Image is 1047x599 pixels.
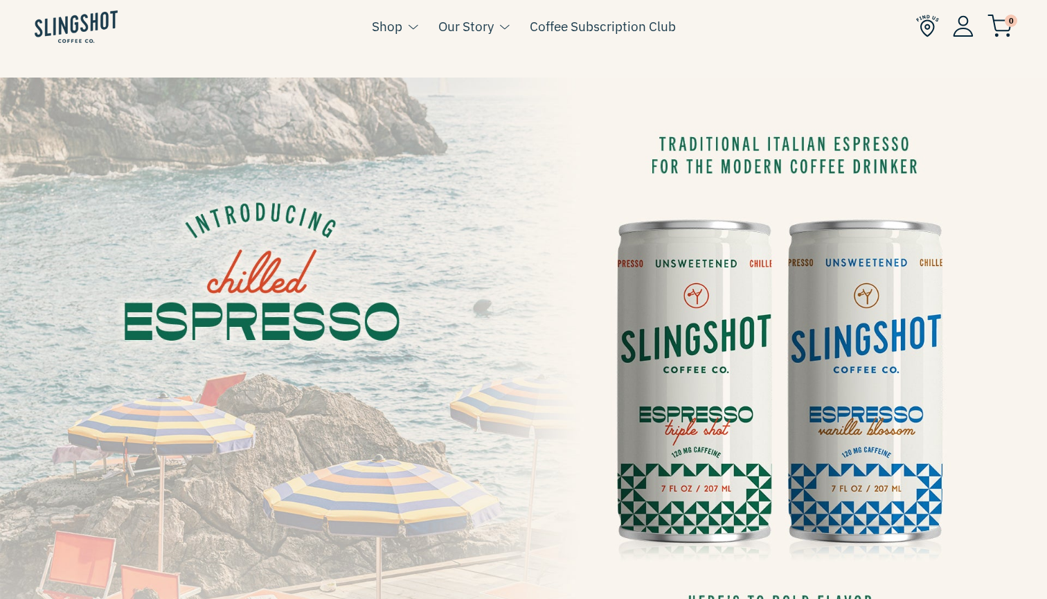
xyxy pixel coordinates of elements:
img: cart [987,15,1012,37]
a: Our Story [438,16,494,37]
a: Shop [372,16,402,37]
span: 0 [1005,15,1017,27]
a: 0 [987,18,1012,35]
a: Coffee Subscription Club [530,16,676,37]
img: Find Us [916,15,939,37]
img: Account [953,15,974,37]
